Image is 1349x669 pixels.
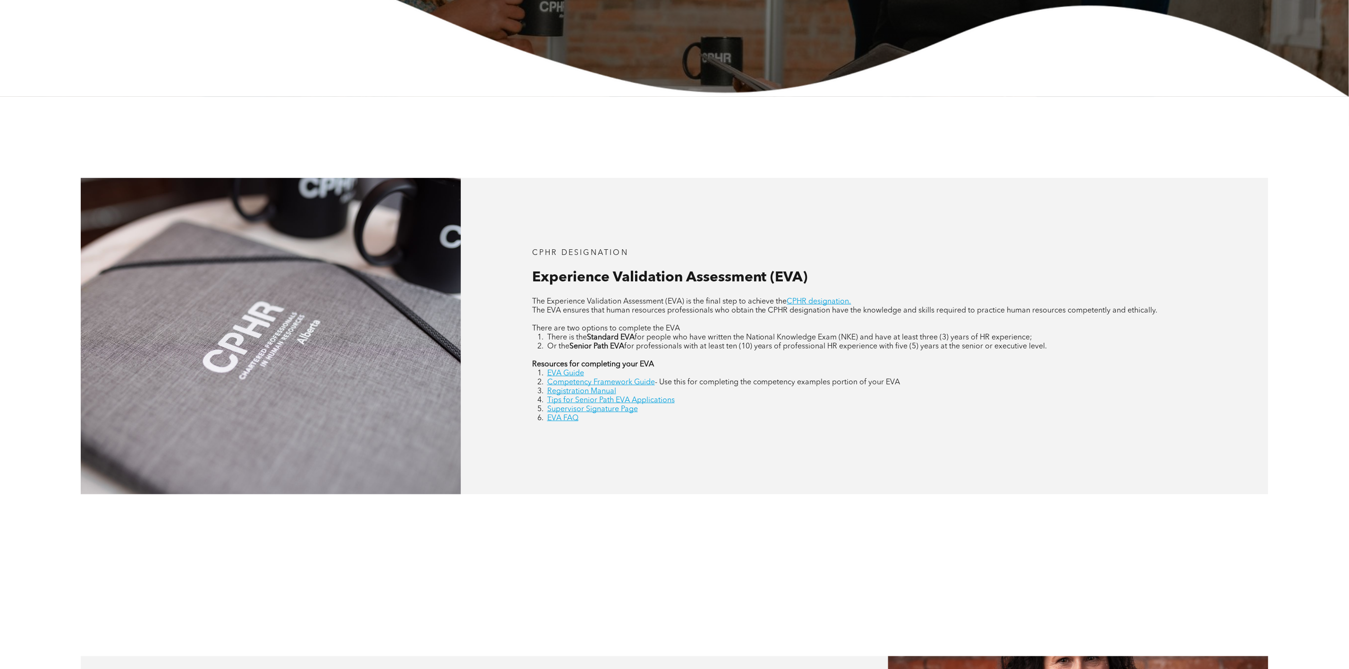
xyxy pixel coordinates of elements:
[532,271,808,285] span: Experience Validation Assessment (EVA)
[532,298,787,305] span: The Experience Validation Assessment (EVA) is the final step to achieve the
[569,343,624,350] strong: Senior Path EVA
[547,388,616,395] a: Registration Manual
[547,415,578,422] a: EVA FAQ
[587,334,635,341] strong: Standard EVA
[547,343,569,350] span: Or the
[655,379,900,386] span: - Use this for completing the competency examples portion of your EVA
[532,249,628,257] span: CPHR DESIGNATION
[532,307,1158,314] span: The EVA ensures that human resources professionals who obtain the CPHR designation have the knowl...
[532,361,654,368] strong: Resources for completing your EVA
[635,334,1033,341] span: for people who have written the National Knowledge Exam (NKE) and have at least three (3) years o...
[547,370,584,377] a: EVA Guide
[624,343,1047,350] span: for professionals with at least ten (10) years of professional HR experience with five (5) years ...
[547,334,587,341] span: There is the
[547,397,675,404] a: Tips for Senior Path EVA Applications
[787,298,851,305] a: CPHR designation.
[547,379,655,386] a: Competency Framework Guide
[547,406,638,413] a: Supervisor Signature Page
[532,325,680,332] span: There are two options to complete the EVA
